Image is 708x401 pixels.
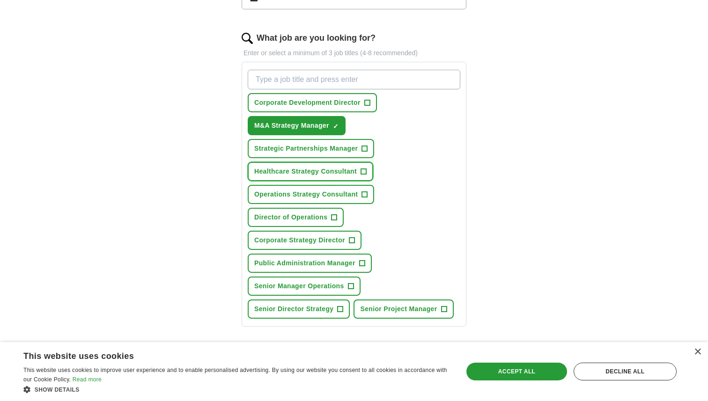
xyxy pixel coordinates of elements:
span: Senior Manager Operations [254,281,344,291]
div: Close [694,349,701,356]
p: Enter or select a minimum of 3 job titles (4-8 recommended) [242,48,466,58]
span: Corporate Development Director [254,98,361,108]
span: Senior Director Strategy [254,304,333,314]
span: Public Administration Manager [254,258,355,268]
button: Operations Strategy Consultant [248,185,374,204]
button: Corporate Strategy Director [248,231,361,250]
button: Director of Operations [248,208,344,227]
span: ✓ [333,123,339,130]
span: M&A Strategy Manager [254,121,329,131]
button: Corporate Development Director [248,93,377,112]
span: Strategic Partnerships Manager [254,144,358,153]
img: search.png [242,33,253,44]
label: What job are you looking for? [257,32,376,44]
div: Show details [23,385,450,394]
button: Senior Project Manager [354,299,453,319]
span: Healthcare Strategy Consultant [254,167,357,176]
div: Accept all [466,363,567,380]
span: This website uses cookies to improve user experience and to enable personalised advertising. By u... [23,367,447,383]
span: Senior Project Manager [360,304,437,314]
a: Read more, opens a new window [73,376,102,383]
div: Decline all [574,363,677,380]
span: Show details [35,386,80,393]
button: Strategic Partnerships Manager [248,139,374,158]
input: Type a job title and press enter [248,70,460,89]
button: Healthcare Strategy Consultant [248,162,373,181]
span: Corporate Strategy Director [254,235,345,245]
button: M&A Strategy Manager✓ [248,116,346,135]
button: Public Administration Manager [248,254,372,273]
button: Senior Director Strategy [248,299,350,319]
span: Operations Strategy Consultant [254,190,358,199]
div: This website uses cookies [23,348,427,362]
span: Director of Operations [254,212,327,222]
button: Senior Manager Operations [248,277,361,296]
